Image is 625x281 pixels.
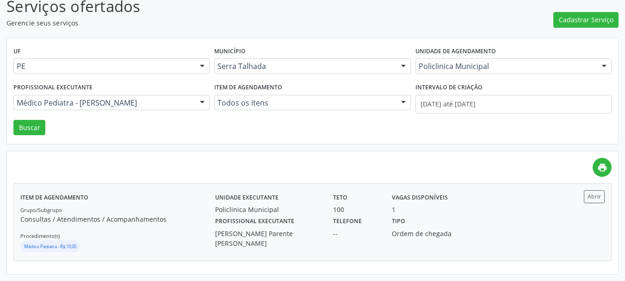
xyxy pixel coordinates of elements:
button: Buscar [13,120,45,136]
span: PE [17,62,191,71]
span: Cadastrar Serviço [559,15,613,25]
p: Consultas / Atendimentos / Acompanhamentos [20,214,215,224]
div: -- [333,229,379,238]
span: Serra Talhada [217,62,391,71]
label: Vagas disponíveis [392,190,448,205]
label: Item de agendamento [214,81,282,95]
div: [PERSON_NAME] Parente [PERSON_NAME] [215,229,320,248]
label: Tipo [392,214,405,229]
small: Grupo/Subgrupo [20,206,62,213]
span: Todos os itens [217,98,391,107]
label: Unidade de agendamento [415,44,496,59]
label: Município [214,44,246,59]
label: Item de agendamento [20,190,88,205]
div: Ordem de chegada [392,229,467,238]
span: Médico Pediatra - [PERSON_NAME] [17,98,191,107]
label: UF [13,44,21,59]
label: Profissional executante [13,81,93,95]
button: Cadastrar Serviço [553,12,619,28]
label: Teto [333,190,347,205]
i: print [597,162,607,173]
p: Gerencie seus serviços [6,18,435,28]
label: Telefone [333,214,362,229]
label: Intervalo de criação [415,81,483,95]
div: 1 [392,205,396,214]
span: Policlinica Municipal [419,62,593,71]
div: 100 [333,205,379,214]
div: Policlinica Municipal [215,205,320,214]
small: Procedimento(s) [20,232,60,239]
label: Profissional executante [215,214,294,229]
input: Selecione um intervalo [415,95,612,113]
a: print [593,158,612,177]
label: Unidade executante [215,190,278,205]
button: Abrir [584,190,605,203]
small: Médico Pediatra - R$ 10,00 [24,244,76,250]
